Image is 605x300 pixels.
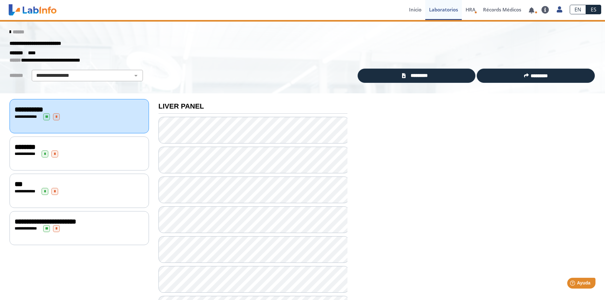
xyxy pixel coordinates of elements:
b: LIVER PANEL [158,102,204,110]
a: EN [570,5,586,14]
span: HRA [466,6,475,13]
a: ES [586,5,601,14]
iframe: Help widget launcher [548,275,598,293]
